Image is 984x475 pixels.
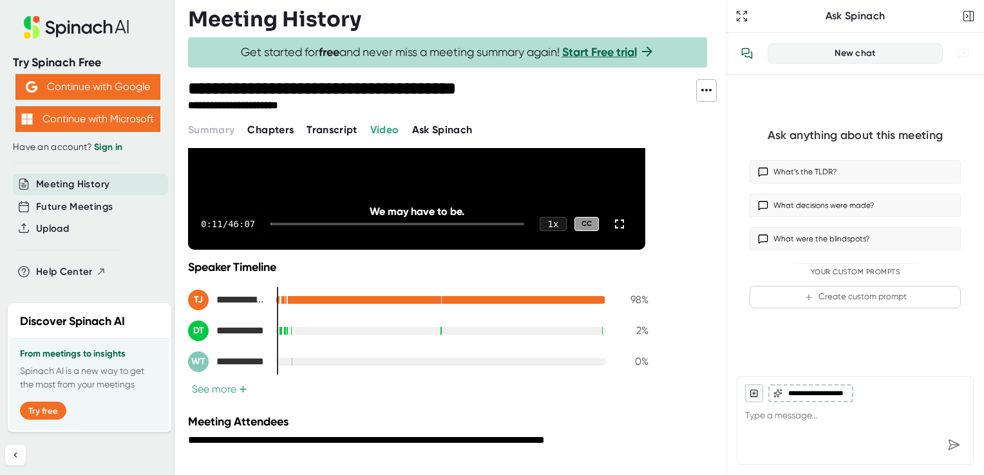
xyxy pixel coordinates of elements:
[307,122,357,138] button: Transcript
[412,122,473,138] button: Ask Spinach
[188,351,265,372] div: Winston, Tim
[188,7,361,32] h3: Meeting History
[412,124,473,136] span: Ask Spinach
[188,382,251,396] button: See more+
[13,142,162,153] div: Have an account?
[36,177,109,192] button: Meeting History
[751,10,960,23] div: Ask Spinach
[750,227,961,250] button: What were the blindspots?
[188,414,652,429] div: Meeting Attendees
[188,321,265,341] div: Derek Tonkin
[13,55,162,70] div: Try Spinach Free
[750,286,961,308] button: Create custom prompt
[36,265,93,279] span: Help Center
[616,293,648,306] div: 98 %
[20,349,159,359] h3: From meetings to insights
[319,45,339,59] b: free
[370,122,399,138] button: Video
[942,433,965,456] div: Send message
[247,122,294,138] button: Chapters
[776,48,934,59] div: New chat
[36,265,106,279] button: Help Center
[188,290,209,310] div: TJ
[188,260,648,274] div: Speaker Timeline
[188,321,209,341] div: DT
[20,313,125,330] h2: Discover Spinach AI
[562,45,637,59] a: Start Free trial
[188,122,234,138] button: Summary
[15,106,160,132] button: Continue with Microsoft
[188,351,209,372] div: WT
[36,221,69,236] button: Upload
[94,142,122,153] a: Sign in
[5,445,26,465] button: Collapse sidebar
[20,364,159,391] p: Spinach AI is a new way to get the most from your meetings
[540,217,567,231] div: 1 x
[574,217,599,232] div: CC
[188,124,234,136] span: Summary
[15,74,160,100] button: Continue with Google
[26,81,37,93] img: Aehbyd4JwY73AAAAAElFTkSuQmCC
[239,384,247,395] span: +
[307,124,357,136] span: Transcript
[750,194,961,217] button: What decisions were made?
[768,128,943,143] div: Ask anything about this meeting
[370,124,399,136] span: Video
[960,7,978,25] button: Close conversation sidebar
[616,355,648,368] div: 0 %
[234,205,600,218] div: We may have to be.
[750,160,961,183] button: What’s the TLDR?
[20,402,66,420] button: Try free
[36,200,113,214] button: Future Meetings
[750,268,961,277] div: Your Custom Prompts
[733,7,751,25] button: Expand to Ask Spinach page
[734,41,760,66] button: View conversation history
[247,124,294,136] span: Chapters
[241,45,655,60] span: Get started for and never miss a meeting summary again!
[616,324,648,337] div: 2 %
[201,219,255,229] div: 0:11 / 46:07
[188,290,265,310] div: Treyvontae Jones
